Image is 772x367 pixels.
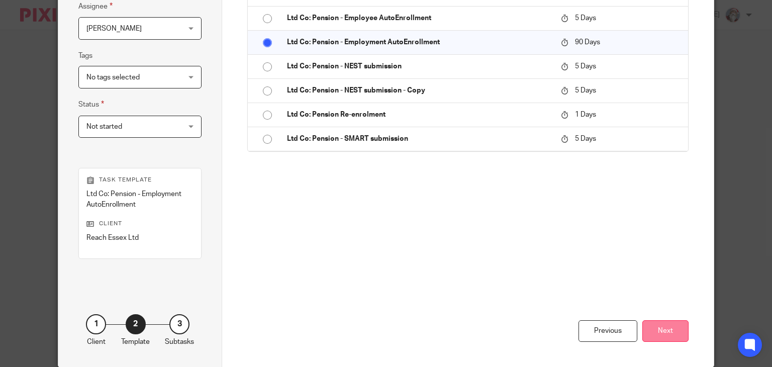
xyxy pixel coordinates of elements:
span: 5 Days [575,87,596,94]
label: Status [78,99,104,110]
p: Ltd Co: Pension - SMART submission [287,134,551,144]
p: Ltd Co: Pension - Employment AutoEnrollment [86,189,194,210]
p: Reach Essex Ltd [86,233,194,243]
p: Task template [86,176,194,184]
span: Not started [86,123,122,130]
span: 5 Days [575,15,596,22]
label: Assignee [78,1,113,12]
div: Previous [578,320,637,342]
div: 3 [169,314,189,334]
span: 1 Days [575,111,596,118]
label: Tags [78,51,92,61]
p: Template [121,337,150,347]
div: 2 [126,314,146,334]
p: Ltd Co: Pension - Employee AutoEnrollment [287,13,551,23]
p: Ltd Co: Pension - Employment AutoEnrollment [287,37,551,47]
span: 90 Days [575,39,600,46]
p: Ltd Co: Pension - NEST submission [287,61,551,71]
span: 5 Days [575,63,596,70]
p: Ltd Co: Pension - NEST submission - Copy [287,85,551,96]
div: 1 [86,314,106,334]
button: Next [642,320,689,342]
p: Ltd Co: Pension Re-enrolment [287,110,551,120]
span: [PERSON_NAME] [86,25,142,32]
p: Subtasks [165,337,194,347]
p: Client [86,220,194,228]
p: Client [87,337,106,347]
span: 5 Days [575,135,596,142]
span: No tags selected [86,74,140,81]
